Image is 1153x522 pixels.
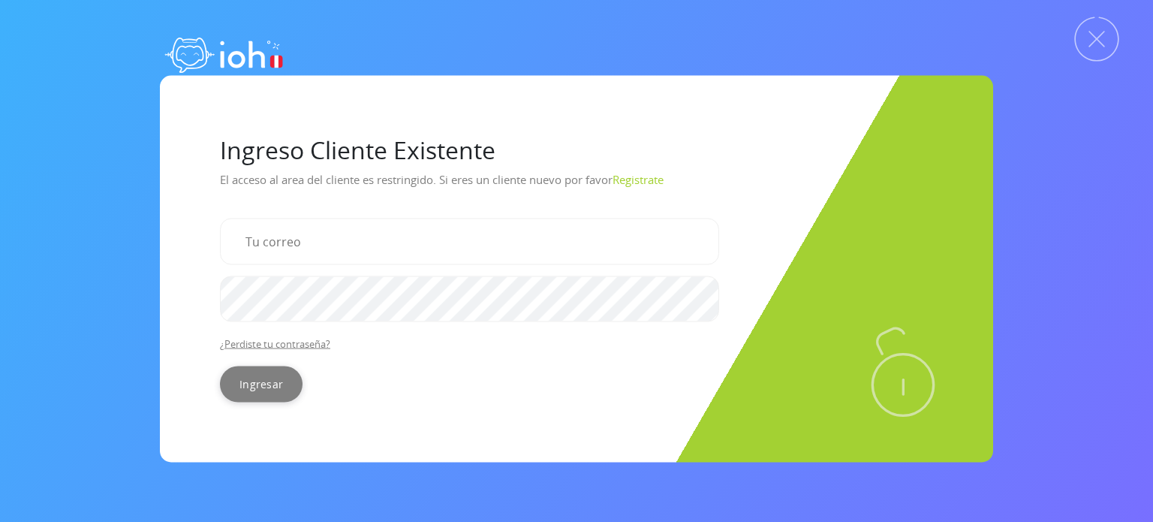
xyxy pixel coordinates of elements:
a: Registrate [613,171,664,186]
img: Cerrar [1074,17,1119,62]
a: ¿Perdiste tu contraseña? [220,337,330,351]
input: Ingresar [220,367,303,403]
h1: Ingreso Cliente Existente [220,135,933,164]
p: El acceso al area del cliente es restringido. Si eres un cliente nuevo por favor [220,167,933,206]
img: logo [160,23,287,83]
input: Tu correo [220,218,719,264]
